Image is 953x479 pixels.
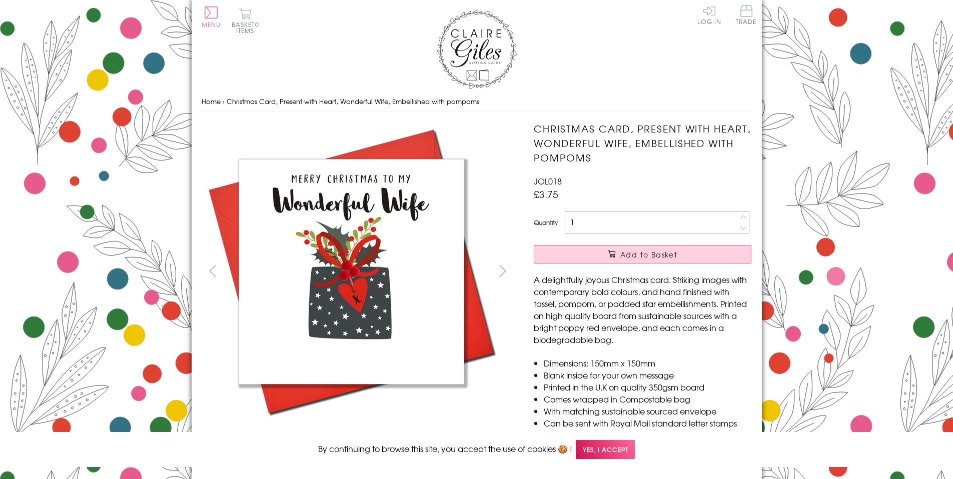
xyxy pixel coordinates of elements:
[437,10,517,89] img: Claire Giles Greetings Cards
[544,405,751,417] li: With matching sustainable sourced envelope
[202,96,221,106] a: Home
[236,20,259,35] span: 0 items
[534,218,558,227] label: Quantity
[223,96,225,106] span: ›
[232,8,259,33] button: Basket0 items
[620,249,677,259] span: Add to Basket
[202,20,221,29] span: Menu
[544,417,751,429] li: Can be sent with Royal Mail standard letter stamps
[534,187,558,201] span: £3.75
[202,6,221,27] button: Menu
[544,369,751,381] li: Blank inside for your own message
[736,5,757,24] span: Trade
[202,91,752,112] nav: breadcrumbs
[227,96,479,106] span: Christmas Card, Present with Heart, Wonderful Wife, Embellished with pompoms
[544,357,751,369] li: Dimensions: 150mm x 150mm
[534,175,562,187] span: JOL018
[514,121,814,421] img: Christmas Card, Present with Heart, Wonderful Wife, Embellished with pompoms
[736,5,757,26] a: Trade
[491,259,514,282] button: next
[544,381,751,393] li: Printed in the U.K on quality 350gsm board
[201,121,501,421] img: Christmas Card, Present with Heart, Wonderful Wife, Embellished with pompoms
[534,245,751,263] button: Add to Basket
[534,273,751,345] p: A delightfully joyous Christmas card. Striking images with contemporary bold colours, and hand fi...
[534,121,751,164] h1: Christmas Card, Present with Heart, Wonderful Wife, Embellished with pompoms
[202,259,224,282] button: prev
[576,440,635,459] span: Yes, I accept
[544,393,751,405] li: Comes wrapped in Compostable bag
[697,5,721,24] a: Log In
